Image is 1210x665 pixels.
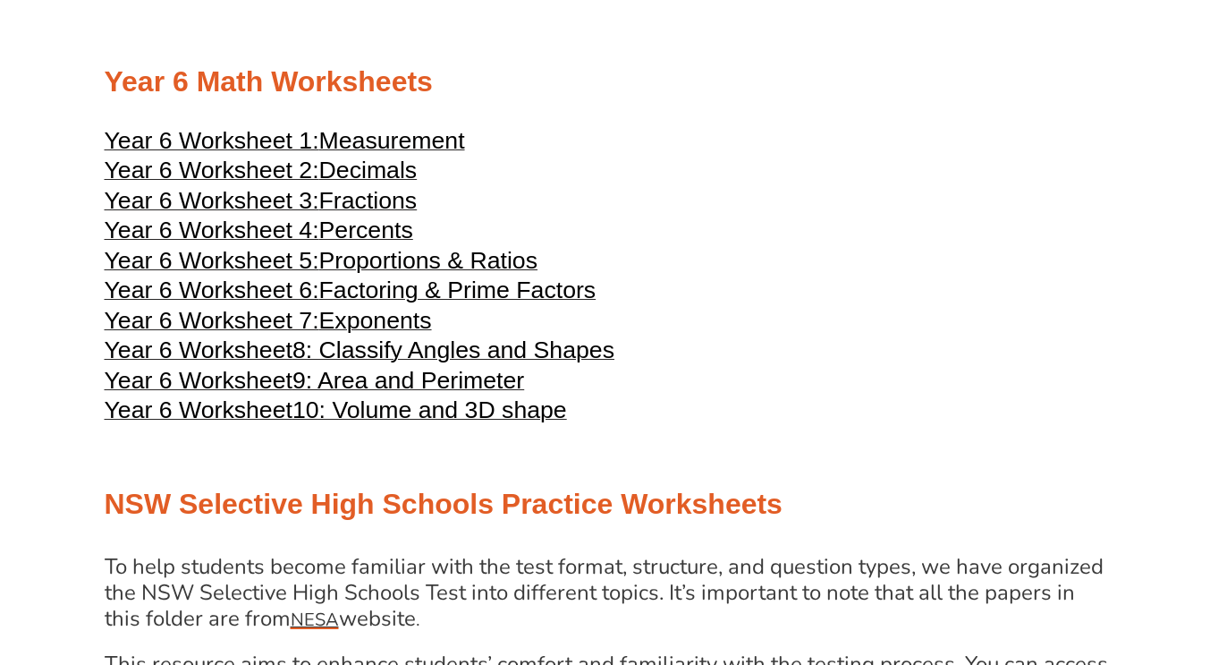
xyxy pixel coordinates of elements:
h4: To help students become familiar with the test format, structure, and question types, we have org... [105,554,1108,633]
a: Year 6 Worksheet 4:Percents [105,225,413,243]
a: Year 6 Worksheet 7:Exponents [105,315,432,333]
span: Proportions & Ratios [319,247,537,274]
span: Year 6 Worksheet 3: [105,187,319,214]
a: Year 6 Worksheet9: Area and Perimeter [105,375,525,393]
a: NESA [291,604,339,633]
span: Year 6 Worksheet [105,337,292,363]
span: Year 6 Worksheet 4: [105,217,319,243]
span: Factoring & Prime Factors [319,277,597,303]
span: Year 6 Worksheet 2: [105,157,319,183]
span: NESA [291,608,339,632]
span: Measurement [319,127,465,154]
a: Year 6 Worksheet8: Classify Angles and Shapes [105,345,615,362]
span: Year 6 Worksheet [105,396,292,423]
a: Year 6 Worksheet 6:Factoring & Prime Factors [105,285,597,303]
a: Year 6 Worksheet 1:Measurement [105,135,465,153]
a: Year 6 Worksheet 2:Decimals [105,165,418,183]
span: Percents [319,217,413,243]
span: Year 6 Worksheet 6: [105,277,319,303]
span: . [416,608,420,632]
h2: NSW Selective High Schools Practice Worksheets [105,486,1106,524]
span: Decimals [319,157,418,183]
span: Fractions [319,187,418,214]
span: Year 6 Worksheet [105,367,292,394]
span: Year 6 Worksheet 5: [105,247,319,274]
span: Exponents [319,307,432,334]
span: 8: Classify Angles and Shapes [292,337,614,363]
h2: Year 6 Math Worksheets [105,64,1106,101]
span: 9: Area and Perimeter [292,367,524,394]
span: Year 6 Worksheet 7: [105,307,319,334]
a: Year 6 Worksheet 5:Proportions & Ratios [105,255,538,273]
span: Year 6 Worksheet 1: [105,127,319,154]
span: 10: Volume and 3D shape [292,396,567,423]
iframe: Chat Widget [912,463,1210,665]
a: Year 6 Worksheet10: Volume and 3D shape [105,405,567,422]
a: Year 6 Worksheet 3:Fractions [105,195,418,213]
